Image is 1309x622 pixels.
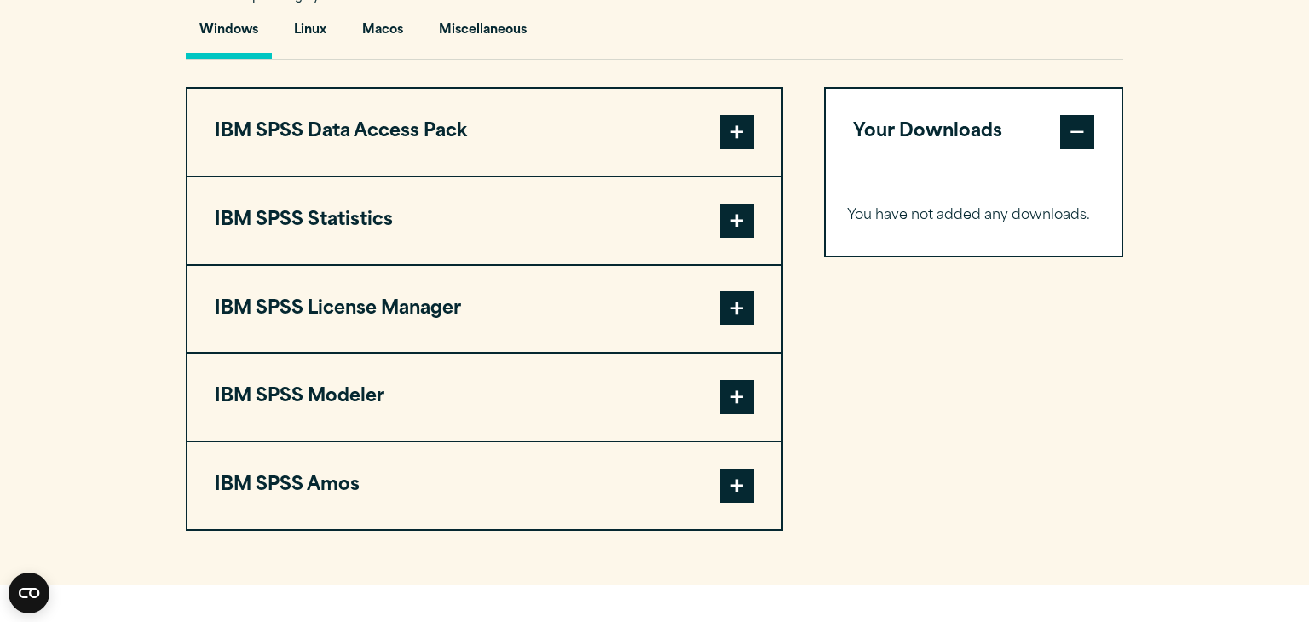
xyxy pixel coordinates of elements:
[826,89,1122,176] button: Your Downloads
[187,177,781,264] button: IBM SPSS Statistics
[826,176,1122,256] div: Your Downloads
[186,10,272,59] button: Windows
[425,10,540,59] button: Miscellaneous
[187,442,781,529] button: IBM SPSS Amos
[349,10,417,59] button: Macos
[847,204,1100,228] p: You have not added any downloads.
[187,89,781,176] button: IBM SPSS Data Access Pack
[187,354,781,441] button: IBM SPSS Modeler
[280,10,340,59] button: Linux
[187,266,781,353] button: IBM SPSS License Manager
[9,573,49,613] button: Open CMP widget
